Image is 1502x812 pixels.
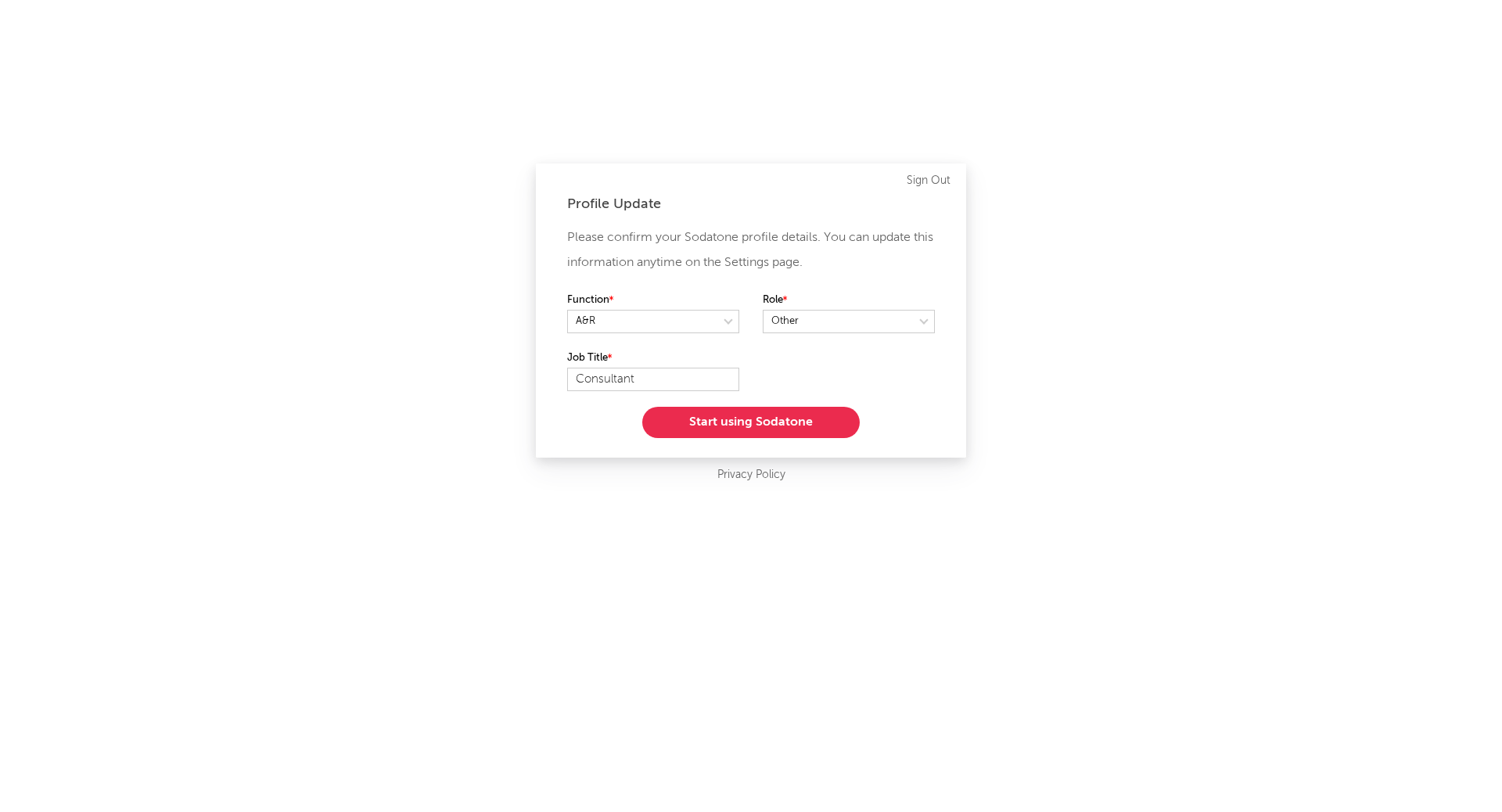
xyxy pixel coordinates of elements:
[567,349,739,368] label: Job Title
[567,195,935,214] div: Profile Update
[567,291,739,310] label: Function
[907,171,950,190] a: Sign Out
[642,407,860,438] button: Start using Sodatone
[717,465,785,485] a: Privacy Policy
[567,225,935,275] p: Please confirm your Sodatone profile details. You can update this information anytime on the Sett...
[763,291,935,310] label: Role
